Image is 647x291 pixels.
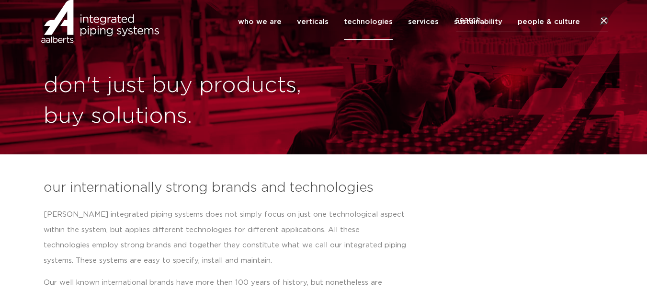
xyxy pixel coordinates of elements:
p: [PERSON_NAME] integrated piping systems does not simply focus on just one technological aspect wi... [44,207,408,268]
a: people & culture [518,3,580,40]
h3: our internationally strong brands and technologies [44,178,604,198]
h1: don't just buy products, buy solutions. [44,70,319,132]
a: sustainability [454,3,502,40]
a: technologies [344,3,393,40]
a: services [408,3,439,40]
nav: Menu [238,3,580,40]
a: verticals [297,3,329,40]
a: who we are [238,3,282,40]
